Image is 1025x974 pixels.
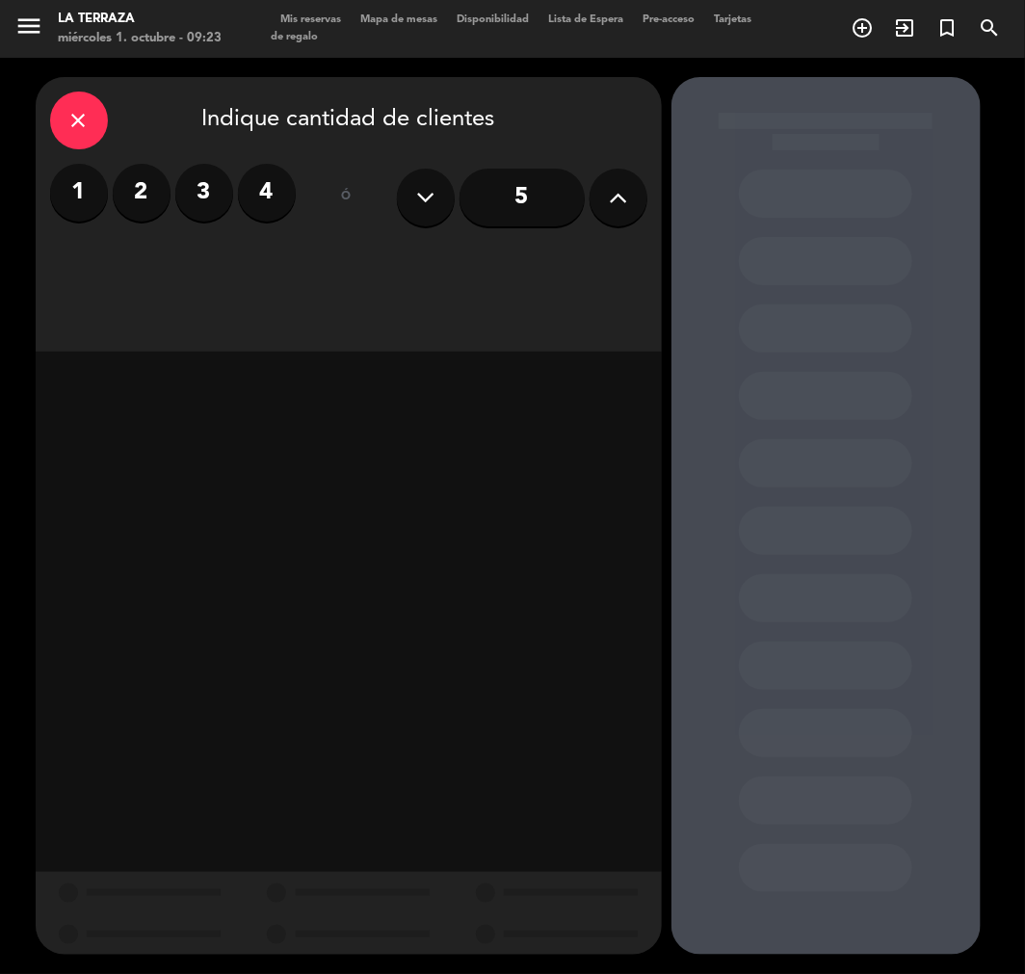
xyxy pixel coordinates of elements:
[935,16,959,39] i: turned_in_not
[67,109,91,132] i: close
[978,16,1001,39] i: search
[238,164,296,222] label: 4
[50,164,108,222] label: 1
[58,10,222,29] div: La Terraza
[315,164,378,231] div: ó
[14,12,43,40] i: menu
[58,29,222,48] div: miércoles 1. octubre - 09:23
[50,92,647,149] div: Indique cantidad de clientes
[113,164,171,222] label: 2
[539,14,633,25] span: Lista de Espera
[351,14,447,25] span: Mapa de mesas
[447,14,539,25] span: Disponibilidad
[14,12,43,47] button: menu
[175,164,233,222] label: 3
[851,16,874,39] i: add_circle_outline
[271,14,351,25] span: Mis reservas
[893,16,916,39] i: exit_to_app
[633,14,704,25] span: Pre-acceso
